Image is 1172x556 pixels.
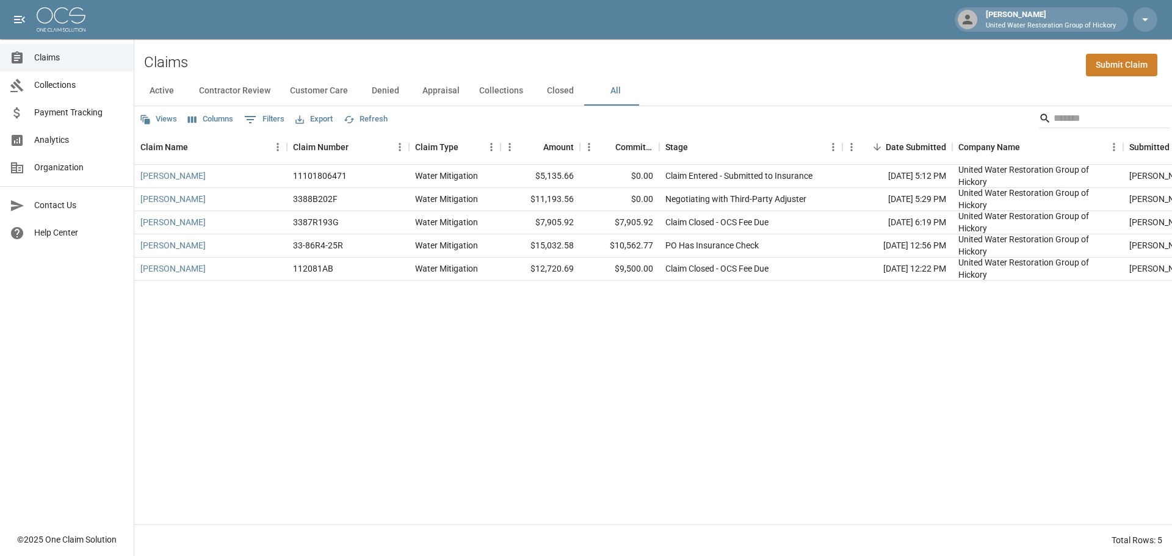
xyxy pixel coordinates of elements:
div: United Water Restoration Group of Hickory [958,233,1117,258]
div: United Water Restoration Group of Hickory [958,187,1117,211]
div: Claim Closed - OCS Fee Due [665,216,769,228]
h2: Claims [144,54,188,71]
div: © 2025 One Claim Solution [17,533,117,546]
div: Amount [543,130,574,164]
div: Committed Amount [615,130,653,164]
div: Claim Number [287,130,409,164]
button: Sort [869,139,886,156]
span: Contact Us [34,199,124,212]
button: Select columns [185,110,236,129]
div: United Water Restoration Group of Hickory [958,164,1117,188]
div: 3388B202F [293,193,338,205]
button: Export [292,110,336,129]
div: Committed Amount [580,130,659,164]
div: Stage [659,130,842,164]
div: Claim Name [134,130,287,164]
a: [PERSON_NAME] [140,193,206,205]
button: Sort [349,139,366,156]
div: Company Name [952,130,1123,164]
a: [PERSON_NAME] [140,239,206,251]
span: Claims [34,51,124,64]
div: Claim Type [409,130,501,164]
div: Water Mitigation [415,170,478,182]
button: Menu [842,138,861,156]
div: $11,193.56 [501,188,580,211]
div: Water Mitigation [415,262,478,275]
div: dynamic tabs [134,76,1172,106]
button: Menu [501,138,519,156]
button: Denied [358,76,413,106]
button: Menu [1105,138,1123,156]
div: $9,500.00 [580,258,659,281]
a: [PERSON_NAME] [140,170,206,182]
button: Sort [1020,139,1037,156]
button: Views [137,110,180,129]
button: Refresh [341,110,391,129]
div: [DATE] 6:19 PM [842,211,952,234]
button: Menu [580,138,598,156]
p: United Water Restoration Group of Hickory [986,21,1116,31]
button: Sort [188,139,205,156]
div: Stage [665,130,688,164]
button: Sort [598,139,615,156]
button: Customer Care [280,76,358,106]
button: Sort [526,139,543,156]
div: $10,562.77 [580,234,659,258]
div: Claim Number [293,130,349,164]
div: Company Name [958,130,1020,164]
button: Collections [469,76,533,106]
div: 33-86R4-25R [293,239,343,251]
span: Organization [34,161,124,174]
div: Water Mitigation [415,216,478,228]
span: Collections [34,79,124,92]
img: ocs-logo-white-transparent.png [37,7,85,32]
div: Date Submitted [886,130,946,164]
div: Negotiating with Third-Party Adjuster [665,193,806,205]
button: open drawer [7,7,32,32]
div: $15,032.58 [501,234,580,258]
div: Claim Type [415,130,458,164]
div: $0.00 [580,165,659,188]
button: Sort [688,139,705,156]
button: Menu [391,138,409,156]
a: [PERSON_NAME] [140,262,206,275]
div: [DATE] 12:56 PM [842,234,952,258]
div: Total Rows: 5 [1112,534,1162,546]
div: United Water Restoration Group of Hickory [958,210,1117,234]
button: Menu [824,138,842,156]
div: [DATE] 12:22 PM [842,258,952,281]
button: Closed [533,76,588,106]
span: Analytics [34,134,124,146]
div: $12,720.69 [501,258,580,281]
div: 112081AB [293,262,333,275]
div: [PERSON_NAME] [981,9,1121,31]
a: [PERSON_NAME] [140,216,206,228]
button: Sort [458,139,476,156]
div: Amount [501,130,580,164]
div: United Water Restoration Group of Hickory [958,256,1117,281]
div: Water Mitigation [415,239,478,251]
div: $0.00 [580,188,659,211]
div: PO Has Insurance Check [665,239,759,251]
div: Claim Closed - OCS Fee Due [665,262,769,275]
button: Menu [269,138,287,156]
button: Appraisal [413,76,469,106]
div: [DATE] 5:12 PM [842,165,952,188]
div: Claim Name [140,130,188,164]
span: Payment Tracking [34,106,124,119]
span: Help Center [34,226,124,239]
button: Menu [482,138,501,156]
button: Active [134,76,189,106]
div: 11101806471 [293,170,347,182]
div: 3387R193G [293,216,339,228]
a: Submit Claim [1086,54,1157,76]
div: $7,905.92 [580,211,659,234]
button: Show filters [241,110,288,129]
div: Date Submitted [842,130,952,164]
div: Claim Entered - Submitted to Insurance [665,170,812,182]
div: Search [1039,109,1170,131]
div: $5,135.66 [501,165,580,188]
div: Water Mitigation [415,193,478,205]
button: All [588,76,643,106]
button: Contractor Review [189,76,280,106]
